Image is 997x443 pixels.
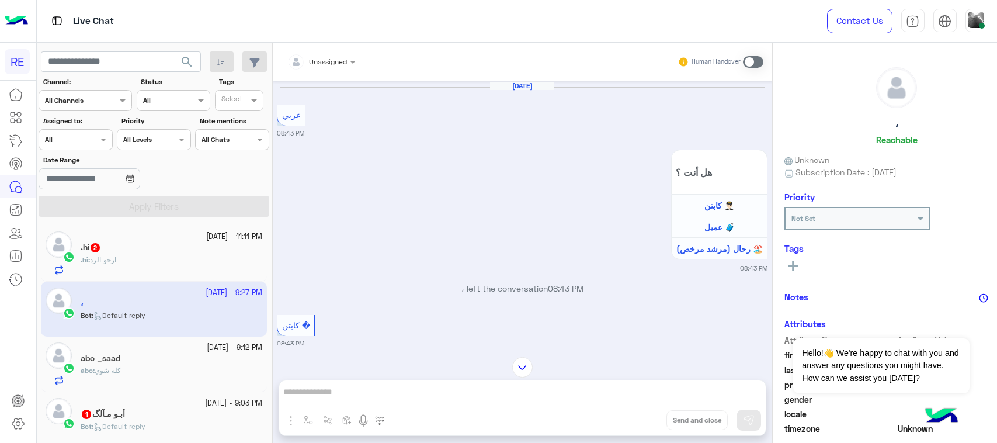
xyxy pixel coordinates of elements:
button: Apply Filters [39,196,269,217]
span: Unassigned [309,57,347,66]
span: 1 [82,410,91,419]
span: Hello!👋 We're happy to chat with you and answer any questions you might have. How can we assist y... [793,338,969,393]
span: ارجو الرد [90,255,116,264]
b: : [81,255,90,264]
img: tab [50,13,64,28]
span: .hi [81,255,88,264]
img: defaultAdmin.png [46,398,72,424]
span: timezone [784,423,896,435]
h6: Reachable [876,134,918,145]
h5: ، [895,117,898,130]
label: Tags [219,77,268,87]
a: Contact Us [827,9,892,33]
p: Live Chat [73,13,114,29]
label: Channel: [43,77,131,87]
span: search [180,55,194,69]
label: Note mentions [200,116,268,126]
button: Send and close [666,410,728,430]
span: Subscription Date : [DATE] [795,166,897,178]
h5: .hi [81,243,101,252]
span: Bot [81,422,92,431]
img: tab [906,15,919,28]
h6: Priority [784,192,815,202]
span: Unknown [784,154,830,166]
span: first_name [784,349,896,361]
b: : [81,422,93,431]
small: [DATE] - 9:12 PM [207,342,262,354]
img: notes [979,293,988,303]
label: Status [141,77,209,87]
button: search [173,51,202,77]
small: 08:43 PM [740,264,767,273]
span: 08:43 PM [548,283,583,293]
small: [DATE] - 11:11 PM [206,231,262,243]
span: 2 [91,243,100,252]
span: رحال (مرشد مرخص) 🏖️ [676,244,763,254]
h6: Attributes [784,319,826,329]
span: gender [784,393,896,406]
div: RE [5,49,30,74]
img: defaultAdmin.png [46,342,72,369]
span: last_name [784,364,896,376]
small: Human Handover [692,57,741,67]
span: locale [784,408,896,420]
img: WhatsApp [63,418,75,430]
h6: [DATE] [490,82,554,90]
h5: أبـو مـآلگ [81,409,125,419]
label: Date Range [43,155,189,165]
p: ، left the conversation [277,282,767,295]
span: كله شوي [95,366,121,375]
span: abo [81,366,93,375]
span: هل أنت ؟ [676,167,763,178]
a: tab [901,9,925,33]
img: userImage [968,12,984,28]
h6: Notes [784,292,808,302]
img: hulul-logo.png [921,396,962,437]
label: Assigned to: [43,116,111,126]
h5: abo _saad [81,354,120,364]
img: Logo [5,9,28,33]
img: WhatsApp [63,251,75,263]
span: عميل 🧳 [704,222,735,232]
span: عربي [282,110,301,120]
label: Priority [121,116,189,126]
div: Select [220,94,242,107]
small: 08:43 PM [277,339,304,348]
img: scroll [512,357,533,378]
span: Attribute Name [784,334,896,347]
img: defaultAdmin.png [877,68,916,108]
b: Not Set [791,214,815,223]
span: Default reply [93,422,145,431]
span: كابتن 👨🏻‍✈️ [704,200,734,210]
small: 08:43 PM [277,129,304,138]
small: [DATE] - 9:03 PM [205,398,262,409]
span: كابتن � [282,320,310,330]
img: defaultAdmin.png [46,231,72,258]
b: : [81,366,95,375]
span: profile_pic [784,379,896,391]
img: WhatsApp [63,362,75,374]
img: tab [938,15,951,28]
